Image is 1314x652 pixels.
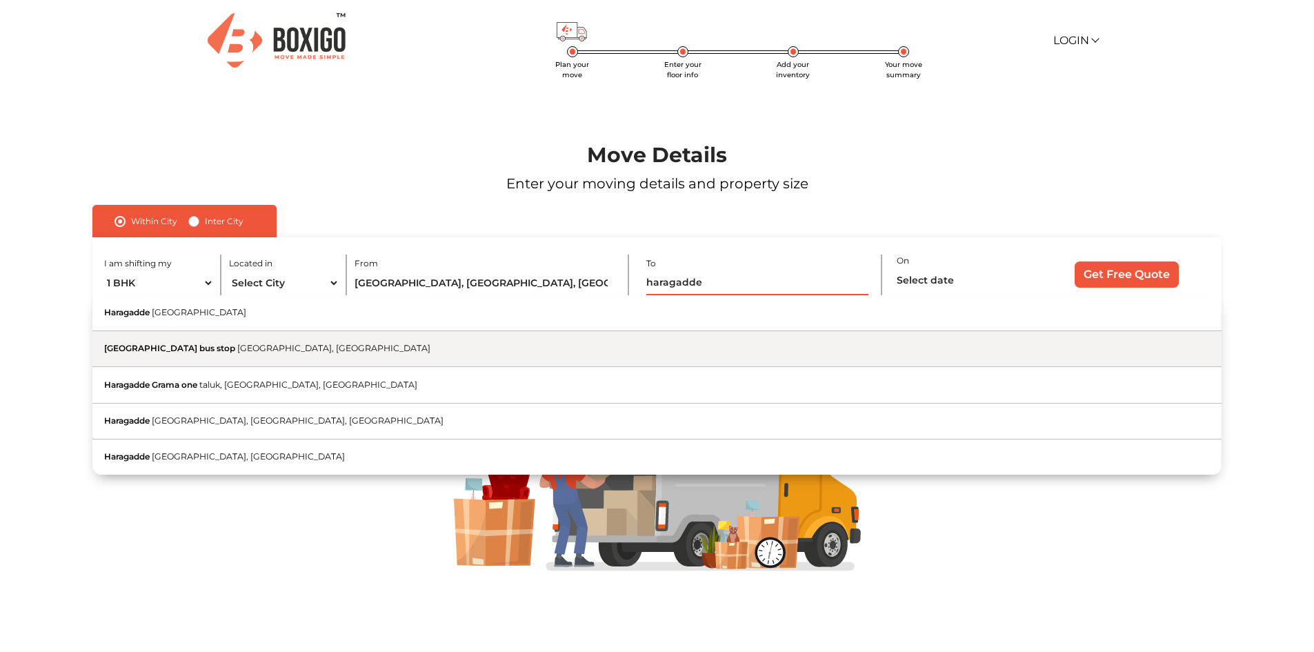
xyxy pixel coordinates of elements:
[152,415,444,426] span: [GEOGRAPHIC_DATA], [GEOGRAPHIC_DATA], [GEOGRAPHIC_DATA]
[913,293,955,307] label: Is flexible?
[92,367,1221,403] button: Haragadde Grama onetaluk, [GEOGRAPHIC_DATA], [GEOGRAPHIC_DATA]
[1053,34,1097,47] a: Login
[555,60,589,79] span: Plan your move
[131,213,177,230] label: Within City
[885,60,922,79] span: Your move summary
[104,379,197,390] span: Haragadde Grama one
[52,143,1262,168] h1: Move Details
[646,257,656,270] label: To
[897,255,909,267] label: On
[52,173,1262,194] p: Enter your moving details and property size
[104,343,235,353] span: [GEOGRAPHIC_DATA] bus stop
[92,439,1221,475] button: Haragadde[GEOGRAPHIC_DATA], [GEOGRAPHIC_DATA]
[237,343,430,353] span: [GEOGRAPHIC_DATA], [GEOGRAPHIC_DATA]
[92,331,1221,367] button: [GEOGRAPHIC_DATA] bus stop[GEOGRAPHIC_DATA], [GEOGRAPHIC_DATA]
[664,60,701,79] span: Enter your floor info
[208,13,346,68] img: Boxigo
[92,404,1221,439] button: Haragadde[GEOGRAPHIC_DATA], [GEOGRAPHIC_DATA], [GEOGRAPHIC_DATA]
[152,307,246,317] span: [GEOGRAPHIC_DATA]
[355,257,378,270] label: From
[152,451,345,462] span: [GEOGRAPHIC_DATA], [GEOGRAPHIC_DATA]
[897,268,1027,293] input: Select date
[199,379,417,390] span: taluk, [GEOGRAPHIC_DATA], [GEOGRAPHIC_DATA]
[776,60,810,79] span: Add your inventory
[229,257,272,270] label: Located in
[646,271,868,295] input: Locality
[1075,261,1179,288] input: Get Free Quote
[205,213,243,230] label: Inter City
[355,271,613,295] input: Locality
[104,415,150,426] span: Haragadde
[104,257,172,270] label: I am shifting my
[104,307,150,317] span: Haragadde
[104,451,150,462] span: Haragadde
[92,295,1221,331] button: Haragadde[GEOGRAPHIC_DATA]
